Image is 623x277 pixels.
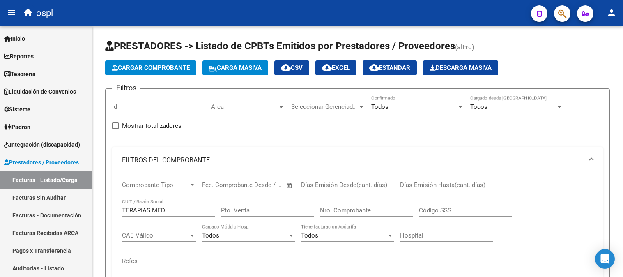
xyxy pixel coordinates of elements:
span: Padrón [4,122,30,132]
mat-icon: person [607,8,616,18]
app-download-masive: Descarga masiva de comprobantes (adjuntos) [423,60,498,75]
mat-icon: cloud_download [281,62,291,72]
span: Carga Masiva [209,64,262,72]
mat-icon: cloud_download [369,62,379,72]
span: Liquidación de Convenios [4,87,76,96]
span: PRESTADORES -> Listado de CPBTs Emitidos por Prestadores / Proveedores [105,40,455,52]
span: EXCEL [322,64,350,72]
span: ospl [36,4,53,22]
button: Open calendar [285,181,294,190]
span: Cargar Comprobante [112,64,190,72]
span: Todos [301,232,318,239]
h3: Filtros [112,82,140,94]
span: Area [211,103,278,111]
input: Fecha inicio [202,181,235,189]
button: Descarga Masiva [423,60,498,75]
input: Fecha fin [243,181,283,189]
mat-icon: menu [7,8,16,18]
button: Cargar Comprobante [105,60,196,75]
span: (alt+q) [455,43,474,51]
span: Todos [371,103,389,111]
mat-panel-title: FILTROS DEL COMPROBANTE [122,156,583,165]
span: Inicio [4,34,25,43]
span: Comprobante Tipo [122,181,189,189]
span: Integración (discapacidad) [4,140,80,149]
span: CAE Válido [122,232,189,239]
span: Todos [202,232,219,239]
span: Estandar [369,64,410,72]
mat-icon: cloud_download [322,62,332,72]
span: Seleccionar Gerenciador [291,103,358,111]
button: EXCEL [315,60,356,75]
mat-expansion-panel-header: FILTROS DEL COMPROBANTE [112,147,603,173]
span: Tesorería [4,69,36,78]
span: Descarga Masiva [430,64,492,72]
div: Open Intercom Messenger [595,249,615,269]
span: Reportes [4,52,34,61]
button: Estandar [363,60,417,75]
button: Carga Masiva [202,60,268,75]
span: Todos [470,103,487,111]
span: Sistema [4,105,31,114]
span: CSV [281,64,303,72]
button: CSV [274,60,309,75]
span: Mostrar totalizadores [122,121,182,131]
span: Prestadores / Proveedores [4,158,79,167]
